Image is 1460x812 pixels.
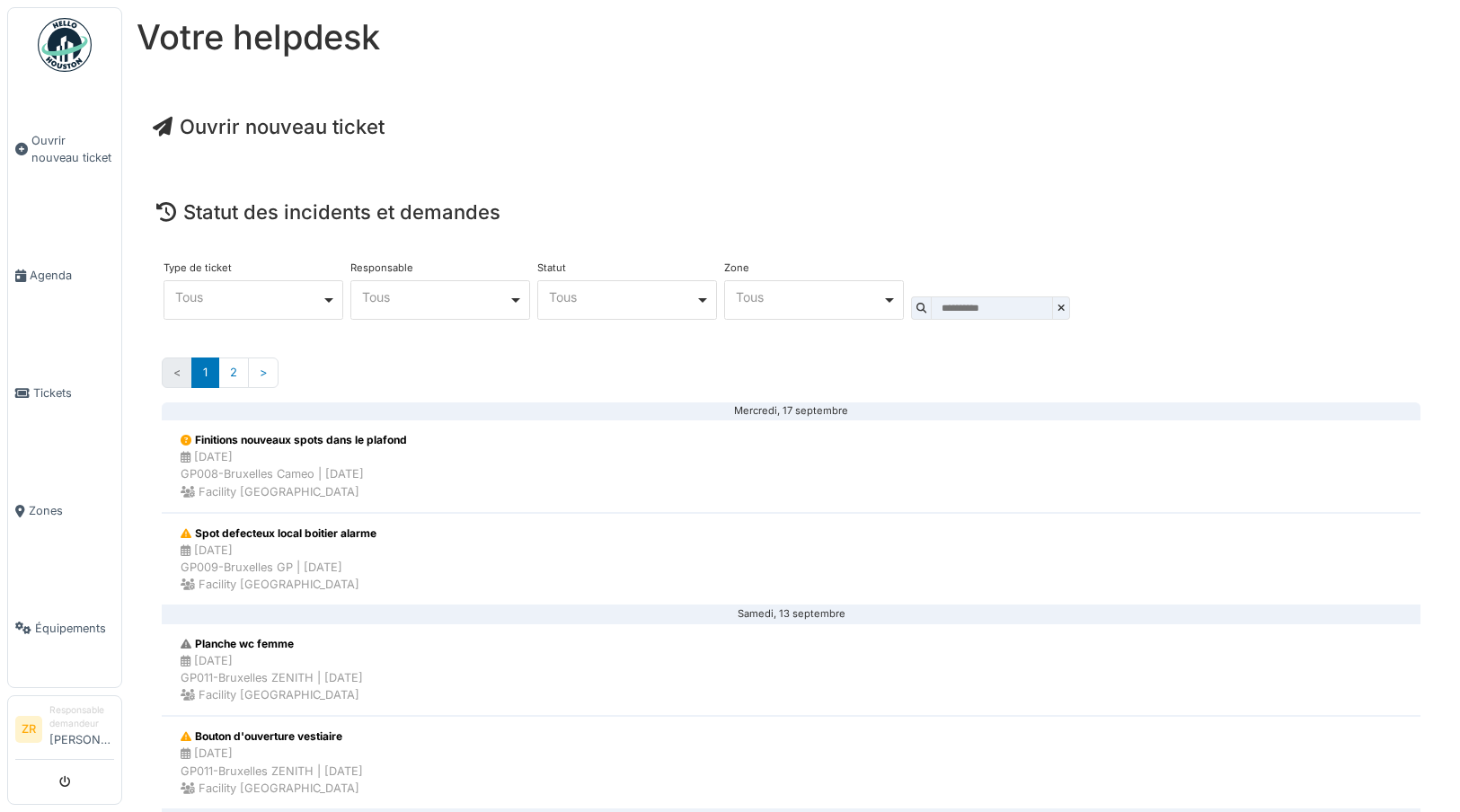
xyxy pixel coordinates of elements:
[181,448,407,500] div: [DATE] GP008-Bruxelles Cameo | [DATE] Facility [GEOGRAPHIC_DATA]
[724,263,749,273] label: Zone
[30,267,114,284] span: Agenda
[162,357,1420,402] nav: Pages
[181,652,363,704] div: [DATE] GP011-Bruxelles ZENITH | [DATE] Facility [GEOGRAPHIC_DATA]
[191,357,219,387] a: 1
[162,419,1420,513] a: Finitions nouveaux spots dans le plafond [DATE]GP008-Bruxelles Cameo | [DATE] Facility [GEOGRAPHI...
[15,703,114,760] a: ZR Responsable demandeur[PERSON_NAME]
[8,334,121,452] a: Tickets
[181,432,407,448] div: Finitions nouveaux spots dans le plafond
[162,513,1420,606] a: Spot defecteux local boitier alarme [DATE]GP009-Bruxelles GP | [DATE] Facility [GEOGRAPHIC_DATA]
[38,18,92,72] img: Badge_color-CXgf-gQk.svg
[8,82,121,216] a: Ouvrir nouveau ticket
[49,703,114,731] div: Responsable demandeur
[362,292,509,302] div: Tous
[549,292,695,302] div: Tous
[176,410,1406,412] div: Mercredi, 17 septembre
[181,745,363,797] div: [DATE] GP011-Bruxelles ZENITH | [DATE] Facility [GEOGRAPHIC_DATA]
[350,263,413,273] label: Responsable
[31,132,114,166] span: Ouvrir nouveau ticket
[156,200,1426,224] h4: Statut des incidents et demandes
[176,613,1406,615] div: Samedi, 13 septembre
[218,357,249,387] a: 2
[181,636,363,652] div: Planche wc femme
[8,569,121,687] a: Équipements
[33,384,114,402] span: Tickets
[153,115,385,138] a: Ouvrir nouveau ticket
[736,292,882,302] div: Tous
[162,716,1420,809] a: Bouton d'ouverture vestiaire [DATE]GP011-Bruxelles ZENITH | [DATE] Facility [GEOGRAPHIC_DATA]
[49,703,114,755] li: [PERSON_NAME]
[181,525,376,542] div: Spot defecteux local boitier alarme
[29,502,114,519] span: Zones
[164,263,232,273] label: Type de ticket
[8,216,121,334] a: Agenda
[15,716,42,743] li: ZR
[248,357,279,387] a: Suivant
[181,542,376,594] div: [DATE] GP009-Bruxelles GP | [DATE] Facility [GEOGRAPHIC_DATA]
[8,452,121,569] a: Zones
[162,623,1420,717] a: Planche wc femme [DATE]GP011-Bruxelles ZENITH | [DATE] Facility [GEOGRAPHIC_DATA]
[181,728,363,745] div: Bouton d'ouverture vestiaire
[175,292,322,302] div: Tous
[537,263,566,273] label: Statut
[35,620,114,637] span: Équipements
